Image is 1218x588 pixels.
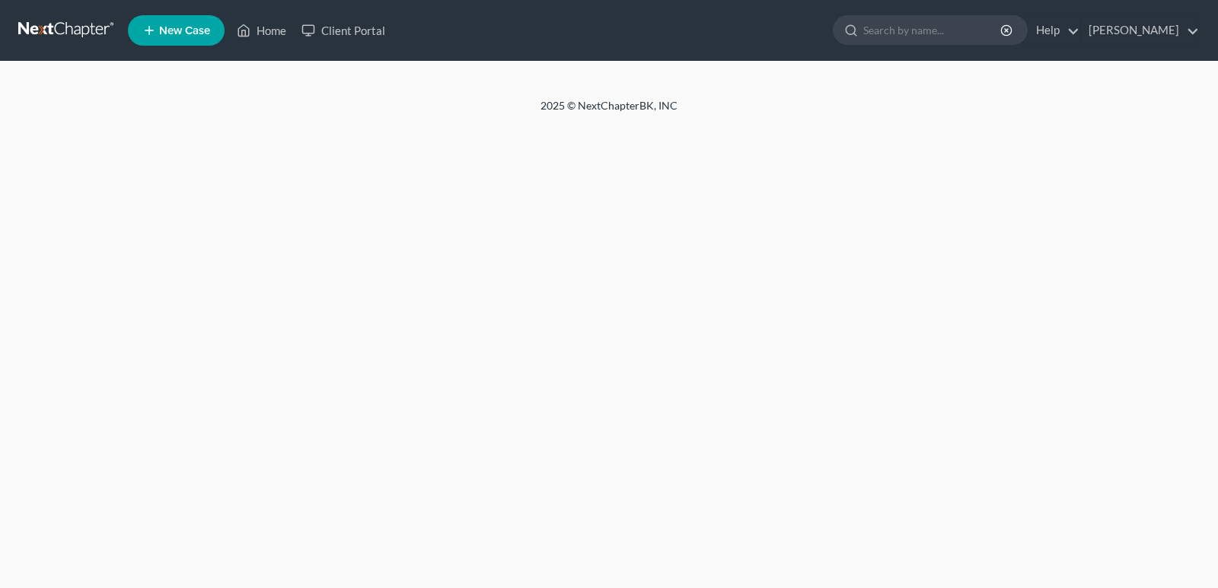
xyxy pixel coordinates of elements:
input: Search by name... [863,16,1003,44]
span: New Case [159,25,210,37]
a: Client Portal [294,17,393,44]
a: Home [229,17,294,44]
a: Help [1028,17,1079,44]
a: [PERSON_NAME] [1081,17,1199,44]
div: 2025 © NextChapterBK, INC [175,98,1043,126]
